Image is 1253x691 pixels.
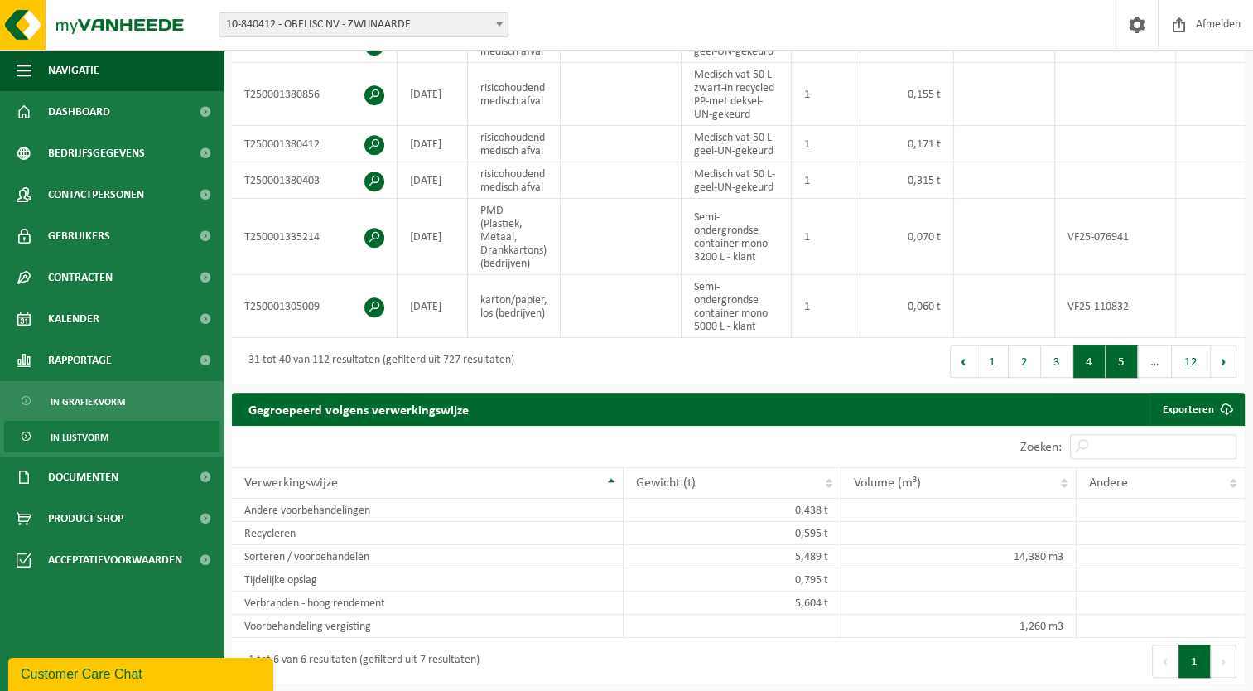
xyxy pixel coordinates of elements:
td: Voorbehandeling vergisting [232,615,624,638]
td: Verbranden - hoog rendement [232,592,624,615]
button: 12 [1172,345,1211,378]
span: Dashboard [48,91,110,133]
td: 1 [792,162,860,199]
td: T250001335214 [232,199,398,275]
button: 3 [1041,345,1073,378]
td: Semi-ondergrondse container mono 5000 L - klant [682,275,792,338]
span: Rapportage [48,340,112,381]
td: risicohoudend medisch afval [468,126,561,162]
td: Medisch vat 50 L-geel-UN-gekeurd [682,126,792,162]
td: 5,489 t [624,545,841,568]
span: … [1138,345,1172,378]
span: Documenten [48,457,118,498]
td: [DATE] [398,162,468,199]
a: Exporteren [1149,393,1243,426]
td: 14,380 m3 [841,545,1077,568]
td: [DATE] [398,199,468,275]
td: 0,438 t [624,499,841,522]
span: Navigatie [48,50,99,91]
td: 0,155 t [860,63,954,126]
button: Next [1211,645,1236,678]
td: Recycleren [232,522,624,545]
td: 0,315 t [860,162,954,199]
td: Tijdelijke opslag [232,568,624,592]
span: Contracten [48,257,113,298]
label: Zoeken: [1020,441,1062,454]
td: T250001380412 [232,126,398,162]
button: 5 [1106,345,1138,378]
td: Andere voorbehandelingen [232,499,624,522]
td: VF25-110832 [1055,275,1176,338]
a: In lijstvorm [4,421,219,452]
span: Volume (m³) [854,476,921,490]
td: 1 [792,63,860,126]
td: 0,595 t [624,522,841,545]
a: In grafiekvorm [4,385,219,417]
span: 10-840412 - OBELISC NV - ZWIJNAARDE [219,13,508,36]
button: Previous [950,345,976,378]
td: [DATE] [398,63,468,126]
td: T250001380856 [232,63,398,126]
div: 1 tot 6 van 6 resultaten (gefilterd uit 7 resultaten) [240,646,480,676]
td: 1 [792,275,860,338]
td: [DATE] [398,126,468,162]
button: Previous [1152,645,1178,678]
td: risicohoudend medisch afval [468,162,561,199]
td: 0,171 t [860,126,954,162]
td: 1 [792,199,860,275]
div: 31 tot 40 van 112 resultaten (gefilterd uit 727 resultaten) [240,346,514,376]
td: Sorteren / voorbehandelen [232,545,624,568]
span: Kalender [48,298,99,340]
span: Bedrijfsgegevens [48,133,145,174]
iframe: chat widget [8,655,277,691]
button: 4 [1073,345,1106,378]
td: T250001380403 [232,162,398,199]
td: VF25-076941 [1055,199,1176,275]
button: 1 [976,345,1009,378]
td: Medisch vat 50 L-geel-UN-gekeurd [682,162,792,199]
td: 5,604 t [624,592,841,615]
td: Medisch vat 50 L-zwart-in recycled PP-met deksel-UN-gekeurd [682,63,792,126]
td: T250001305009 [232,275,398,338]
button: 2 [1009,345,1041,378]
span: Verwerkingswijze [244,476,338,490]
span: In lijstvorm [51,422,108,453]
span: Gewicht (t) [636,476,696,490]
span: Contactpersonen [48,174,144,215]
button: Next [1211,345,1236,378]
button: 1 [1178,645,1211,678]
td: karton/papier, los (bedrijven) [468,275,561,338]
td: Semi-ondergrondse container mono 3200 L - klant [682,199,792,275]
td: 0,060 t [860,275,954,338]
span: In grafiekvorm [51,386,125,418]
h2: Gegroepeerd volgens verwerkingswijze [232,393,485,425]
td: PMD (Plastiek, Metaal, Drankkartons) (bedrijven) [468,199,561,275]
td: [DATE] [398,275,468,338]
span: Andere [1089,476,1128,490]
td: 0,070 t [860,199,954,275]
td: 0,795 t [624,568,841,592]
span: Product Shop [48,498,123,539]
span: Gebruikers [48,215,110,257]
span: 10-840412 - OBELISC NV - ZWIJNAARDE [219,12,508,37]
span: Acceptatievoorwaarden [48,539,182,581]
td: risicohoudend medisch afval [468,63,561,126]
td: 1,260 m3 [841,615,1077,638]
td: 1 [792,126,860,162]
